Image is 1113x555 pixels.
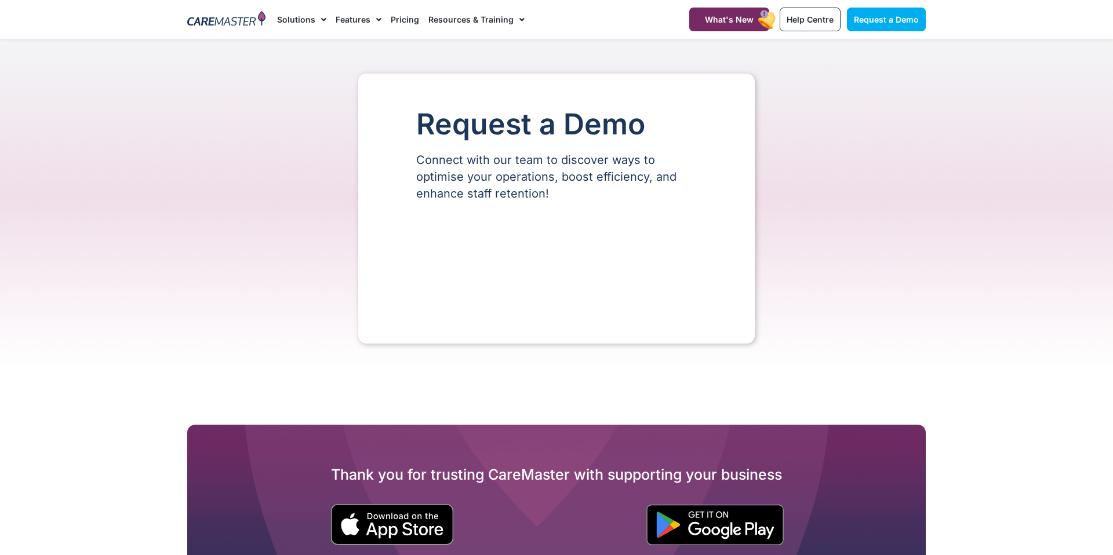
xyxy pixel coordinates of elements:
a: What's New [689,8,769,31]
img: CareMaster Logo [187,11,265,28]
a: Request a Demo [847,8,926,31]
span: Request a Demo [854,14,919,24]
img: small black download on the apple app store button. [330,504,454,545]
span: What's New [705,14,754,24]
iframe: Form 0 [416,222,697,309]
a: Help Centre [780,8,841,31]
span: Help Centre [787,14,834,24]
p: Connect with our team to discover ways to optimise your operations, boost efficiency, and enhance... [416,152,697,202]
h1: Request a Demo [416,108,697,140]
img: "Get is on" Black Google play button. [646,505,784,545]
h2: Thank you for trusting CareMaster with supporting your business [187,465,926,484]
